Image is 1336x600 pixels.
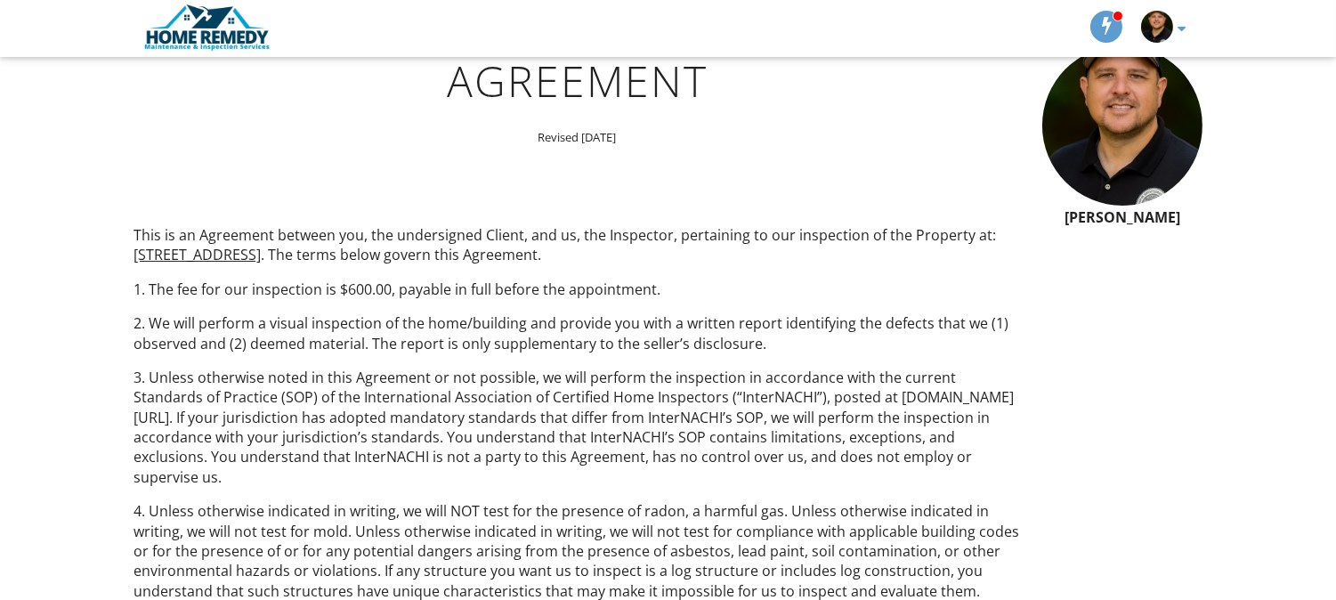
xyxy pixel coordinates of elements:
[1042,45,1202,206] img: 146f439cbc884cb9bb8d01ac2a9aa9ab.png
[134,225,1021,265] p: This is an Agreement between you, the undersigned Client, and us, the Inspector, pertaining to ou...
[134,4,280,53] img: Home Remedy Inspection Services
[134,368,1021,487] p: 3. Unless otherwise noted in this Agreement or not possible, we will perform the inspection in ac...
[134,313,1021,353] p: 2. We will perform a visual inspection of the home/building and provide you with a written report...
[1042,210,1202,226] h6: [PERSON_NAME]
[134,12,1021,106] h1: INTERNACHI Home Inspection Agreement
[134,245,261,264] span: [STREET_ADDRESS]
[134,129,1021,145] p: Revised [DATE]
[134,280,1021,299] p: 1. The fee for our inspection is $600.00, payable in full before the appointment.
[1141,11,1173,43] img: 146f439cbc884cb9bb8d01ac2a9aa9ab.png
